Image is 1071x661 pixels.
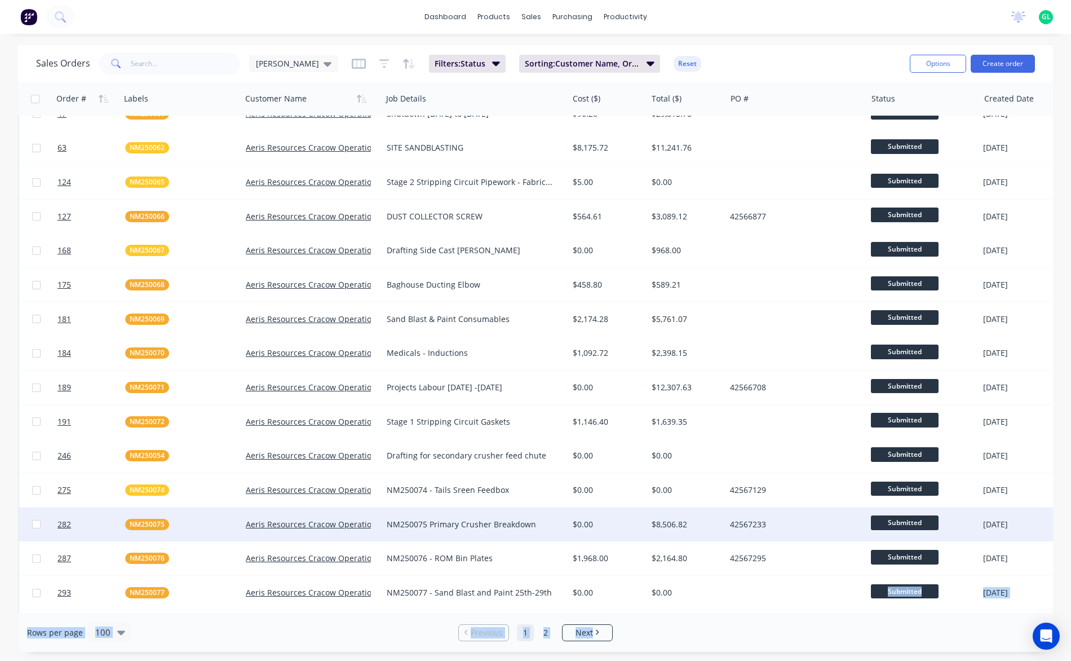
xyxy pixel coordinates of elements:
div: $0.00 [652,450,718,461]
div: Medicals - Inductions [387,347,555,359]
div: $8,506.82 [652,519,718,530]
a: 175 [57,268,125,302]
span: 127 [57,211,71,222]
div: 42566877 [730,211,855,222]
span: NM250068 [130,279,165,290]
a: 275 [57,473,125,507]
div: 42567295 [730,553,855,564]
div: Drafting for secondary crusher feed chute [387,450,555,461]
a: 287 [57,541,125,575]
div: sales [516,8,547,25]
div: $0.00 [573,484,639,496]
a: Aeris Resources Cracow Operations [246,382,380,393]
div: $2,398.15 [652,347,718,359]
a: Aeris Resources Cracow Operations [246,142,380,153]
a: Aeris Resources Cracow Operations [246,314,380,324]
span: Previous [471,627,503,638]
div: [DATE] [983,177,1067,188]
a: 293 [57,576,125,610]
span: 181 [57,314,71,325]
span: Sorting: Customer Name, Order # [525,58,640,69]
div: [DATE] [983,484,1067,496]
div: 42566708 [730,382,855,393]
div: $2,174.28 [573,314,639,325]
h1: Sales Orders [36,58,90,69]
span: Submitted [871,584,939,598]
a: Aeris Resources Cracow Operations [246,108,380,119]
a: 189 [57,371,125,404]
div: Total ($) [652,93,681,104]
div: Status [871,93,895,104]
button: NM250076 [125,553,169,564]
span: Submitted [871,345,939,359]
div: $2,164.80 [652,553,718,564]
span: NM250077 [130,587,165,598]
span: NM250069 [130,314,165,325]
div: PO # [731,93,749,104]
a: 246 [57,439,125,473]
button: NM250054 [125,450,169,461]
span: Submitted [871,413,939,427]
div: [DATE] [983,279,1067,290]
div: $0.00 [573,587,639,598]
div: $589.21 [652,279,718,290]
span: Rows per page [27,627,83,638]
div: [DATE] [983,450,1067,461]
div: Stage 2 Stripping Circuit Pipework - Fabrication [387,177,555,188]
button: NM250069 [125,314,169,325]
div: Job Details [386,93,426,104]
span: NM250065 [130,177,165,188]
span: Submitted [871,139,939,153]
a: 181 [57,302,125,336]
a: dashboard [419,8,472,25]
div: $1,639.35 [652,416,718,428]
div: $1,092.72 [573,347,639,359]
div: $1,968.00 [573,553,639,564]
div: [DATE] [983,587,1067,598]
a: 168 [57,233,125,267]
span: 124 [57,177,71,188]
div: $968.00 [652,245,718,256]
div: Created Date [984,93,1034,104]
div: Open Intercom Messenger [1033,623,1060,650]
span: 246 [57,450,71,461]
img: Factory [20,8,37,25]
button: NM250077 [125,587,169,598]
button: NM250066 [125,211,169,222]
div: Drafting Side Cast [PERSON_NAME] [387,245,555,256]
span: 287 [57,553,71,564]
div: [DATE] [983,382,1067,393]
button: NM250074 [125,484,169,496]
div: $458.80 [573,279,639,290]
span: Submitted [871,174,939,188]
div: $5,761.07 [652,314,718,325]
button: NM250070 [125,347,169,359]
div: $3,089.12 [652,211,718,222]
div: [DATE] [983,211,1067,222]
span: [PERSON_NAME] [256,58,319,69]
button: Options [910,55,966,73]
span: 168 [57,245,71,256]
div: $0.00 [573,450,639,461]
a: 304 [57,610,125,644]
a: Next page [563,627,612,638]
a: Aeris Resources Cracow Operations [246,519,380,530]
a: 282 [57,508,125,541]
span: 191 [57,416,71,428]
button: Create order [971,55,1035,73]
div: NM250077 - Sand Blast and Paint 25th-29th [387,587,555,598]
span: Submitted [871,379,939,393]
div: $12,307.63 [652,382,718,393]
div: Sand Blast & Paint Consumables [387,314,555,325]
button: NM250068 [125,279,169,290]
span: NM250075 [130,519,165,530]
span: NM250071 [130,382,165,393]
span: Submitted [871,515,939,530]
span: NM250072 [130,416,165,428]
span: Submitted [871,310,939,324]
div: purchasing [547,8,598,25]
a: 63 [57,131,125,165]
span: Submitted [871,482,939,496]
span: NM250066 [130,211,165,222]
div: NM250075 Primary Crusher Breakdown [387,519,555,530]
